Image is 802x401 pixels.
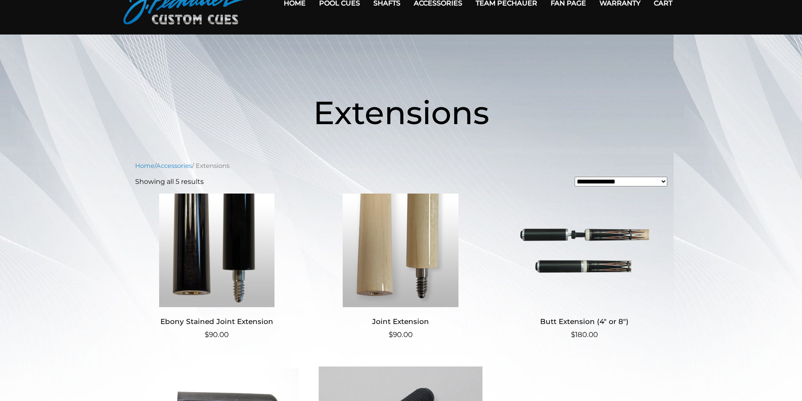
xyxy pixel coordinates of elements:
span: $ [205,330,209,339]
bdi: 90.00 [389,330,413,339]
a: Butt Extension (4″ or 8″) $180.00 [503,194,666,340]
bdi: 90.00 [205,330,229,339]
a: Home [135,162,155,170]
img: Butt Extension (4" or 8") [503,194,666,307]
p: Showing all 5 results [135,177,204,187]
img: Ebony Stained Joint Extension [135,194,299,307]
span: $ [571,330,575,339]
a: Joint Extension $90.00 [319,194,482,340]
bdi: 180.00 [571,330,598,339]
span: $ [389,330,393,339]
nav: Breadcrumb [135,161,667,170]
span: Extensions [313,93,489,132]
h2: Joint Extension [319,314,482,329]
h2: Ebony Stained Joint Extension [135,314,299,329]
select: Shop order [575,177,667,186]
h2: Butt Extension (4″ or 8″) [503,314,666,329]
img: Joint Extension [319,194,482,307]
a: Accessories [156,162,192,170]
a: Ebony Stained Joint Extension $90.00 [135,194,299,340]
